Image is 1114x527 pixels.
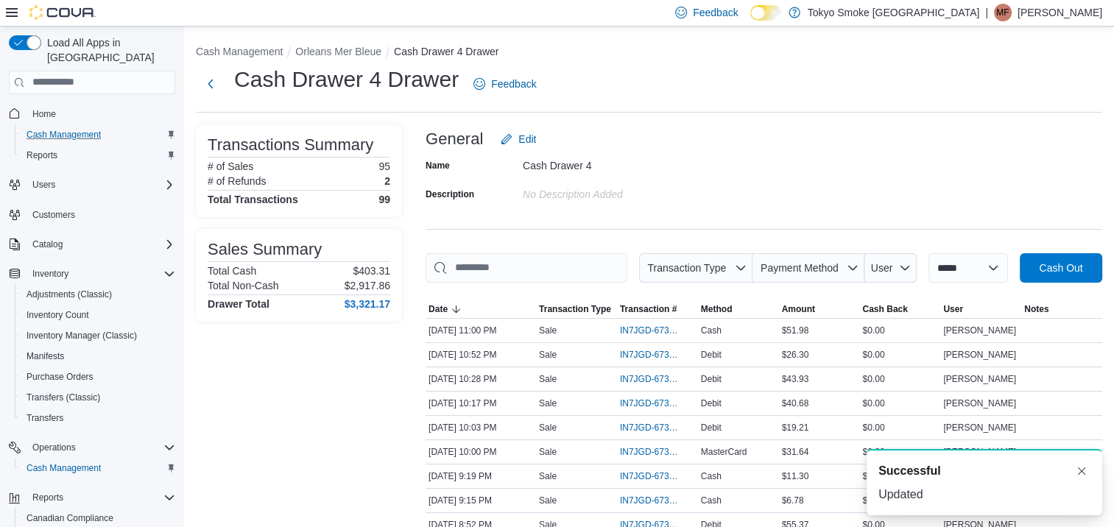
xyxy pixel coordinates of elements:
[701,446,747,458] span: MasterCard
[27,236,175,253] span: Catalog
[871,262,893,274] span: User
[208,136,373,154] h3: Transactions Summary
[27,129,101,141] span: Cash Management
[208,280,279,291] h6: Total Non-Cash
[639,253,752,283] button: Transaction Type
[859,322,940,339] div: $0.00
[878,462,1090,480] div: Notification
[943,373,1016,385] span: [PERSON_NAME]
[539,495,557,506] p: Sale
[859,419,940,436] div: $0.00
[345,280,390,291] p: $2,917.86
[27,289,112,300] span: Adjustments (Classic)
[3,487,181,508] button: Reports
[27,176,175,194] span: Users
[539,422,557,434] p: Sale
[27,105,175,123] span: Home
[21,327,175,344] span: Inventory Manager (Classic)
[208,160,253,172] h6: # of Sales
[943,349,1016,361] span: [PERSON_NAME]
[620,495,680,506] span: IN7JGD-6739172
[21,409,175,427] span: Transfers
[21,509,119,527] a: Canadian Compliance
[620,346,695,364] button: IN7JGD-6739611
[620,467,695,485] button: IN7JGD-6739192
[943,397,1016,409] span: [PERSON_NAME]
[536,300,617,318] button: Transaction Type
[782,303,815,315] span: Amount
[878,486,1090,503] div: Updated
[21,327,143,344] a: Inventory Manager (Classic)
[21,389,175,406] span: Transfers (Classic)
[27,489,69,506] button: Reports
[3,103,181,124] button: Home
[32,108,56,120] span: Home
[518,132,536,146] span: Edit
[15,284,181,305] button: Adjustments (Classic)
[21,306,95,324] a: Inventory Count
[21,459,175,477] span: Cash Management
[620,397,680,409] span: IN7JGD-6739491
[1018,4,1102,21] p: [PERSON_NAME]
[27,309,89,321] span: Inventory Count
[701,495,722,506] span: Cash
[864,253,917,283] button: User
[862,303,907,315] span: Cash Back
[208,194,298,205] h4: Total Transactions
[620,395,695,412] button: IN7JGD-6739491
[1039,261,1082,275] span: Cash Out
[782,495,804,506] span: $6.78
[426,188,474,200] label: Description
[27,371,94,383] span: Purchase Orders
[27,236,68,253] button: Catalog
[21,409,69,427] a: Transfers
[32,268,68,280] span: Inventory
[426,370,536,388] div: [DATE] 10:28 PM
[782,349,809,361] span: $26.30
[27,265,74,283] button: Inventory
[27,176,61,194] button: Users
[27,205,175,224] span: Customers
[426,346,536,364] div: [DATE] 10:52 PM
[15,124,181,145] button: Cash Management
[426,395,536,412] div: [DATE] 10:17 PM
[495,124,542,154] button: Edit
[353,265,390,277] p: $403.31
[620,446,680,458] span: IN7JGD-6739428
[21,286,118,303] a: Adjustments (Classic)
[750,5,781,21] input: Dark Mode
[21,368,175,386] span: Purchase Orders
[752,253,864,283] button: Payment Method
[384,175,390,187] p: 2
[620,422,680,434] span: IN7JGD-6739438
[782,422,809,434] span: $19.21
[701,422,722,434] span: Debit
[539,397,557,409] p: Sale
[782,397,809,409] span: $40.68
[208,175,266,187] h6: # of Refunds
[196,44,1102,62] nav: An example of EuiBreadcrumbs
[701,325,722,336] span: Cash
[539,373,557,385] p: Sale
[620,303,677,315] span: Transaction #
[996,4,1009,21] span: MF
[620,443,695,461] button: IN7JGD-6739428
[21,146,63,164] a: Reports
[41,35,175,65] span: Load All Apps in [GEOGRAPHIC_DATA]
[1073,462,1090,480] button: Dismiss toast
[426,253,627,283] input: This is a search bar. As you type, the results lower in the page will automatically filter.
[426,443,536,461] div: [DATE] 10:00 PM
[32,442,76,453] span: Operations
[27,350,64,362] span: Manifests
[15,408,181,428] button: Transfers
[234,65,459,94] h1: Cash Drawer 4 Drawer
[1020,253,1102,283] button: Cash Out
[491,77,536,91] span: Feedback
[859,370,940,388] div: $0.00
[27,412,63,424] span: Transfers
[985,4,988,21] p: |
[539,470,557,482] p: Sale
[27,392,100,403] span: Transfers (Classic)
[426,160,450,171] label: Name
